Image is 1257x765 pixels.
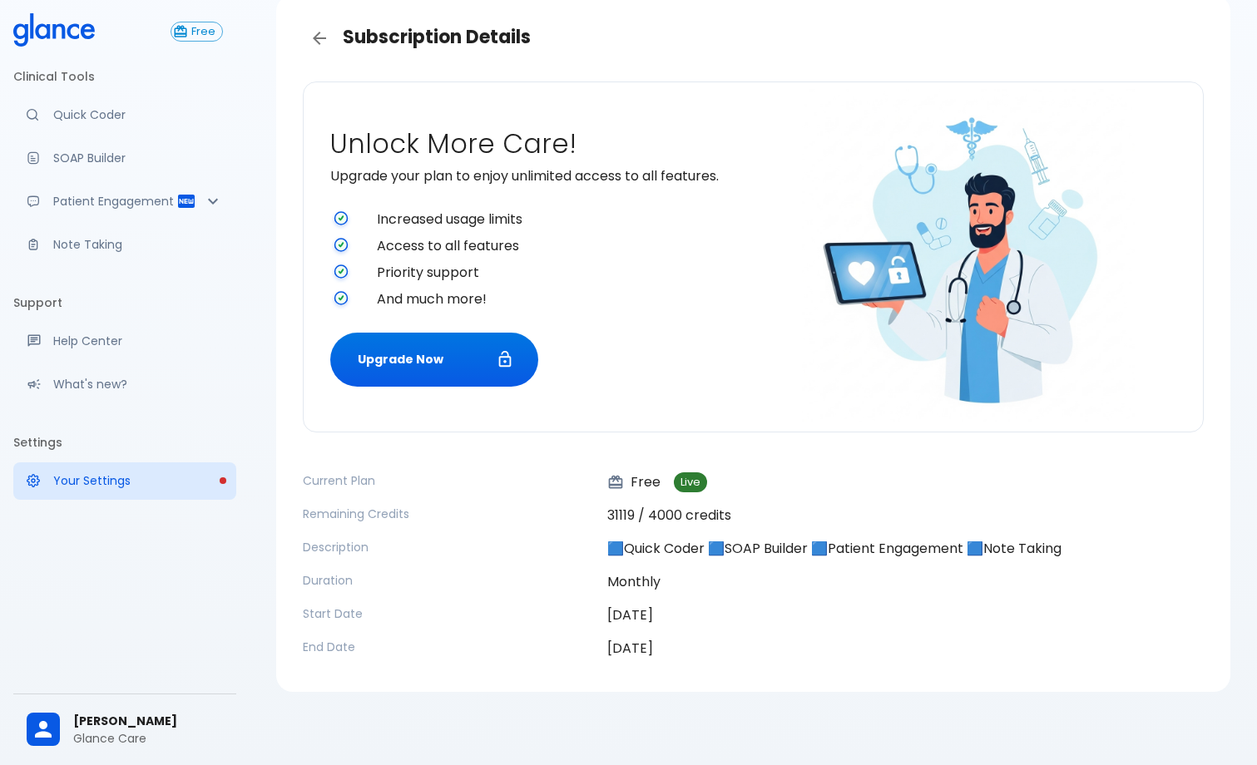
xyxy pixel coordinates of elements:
li: Support [13,283,236,323]
p: Start Date [303,605,594,622]
p: Help Center [53,333,223,349]
p: Description [303,539,594,555]
p: Free [607,472,661,492]
time: [DATE] [607,605,653,624]
span: Access to all features [377,236,747,256]
p: Patient Engagement [53,193,176,210]
button: Upgrade Now [330,333,538,387]
h3: Subscription Details [303,22,1204,55]
div: Recent updates and feature releases [13,366,236,402]
p: 🟦Quick Coder 🟦SOAP Builder 🟦Patient Engagement 🟦Note Taking [607,539,1204,559]
span: Live [674,476,707,489]
p: Note Taking [53,236,223,253]
p: Current Plan [303,472,594,489]
p: Duration [303,572,594,589]
p: Quick Coder [53,106,223,123]
span: Free [185,26,222,38]
li: Settings [13,422,236,462]
p: What's new? [53,376,223,392]
p: Upgrade your plan to enjoy unlimited access to all features. [330,166,747,186]
span: Increased usage limits [377,210,747,229]
p: Your Settings [53,472,223,489]
a: Get help from our support team [13,323,236,359]
li: Clinical Tools [13,57,236,96]
p: Remaining Credits [303,506,594,522]
time: [DATE] [607,639,653,658]
span: Priority support [377,263,747,283]
img: doctor-unlocking-care [802,89,1135,422]
p: Glance Care [73,730,223,747]
p: Monthly [607,572,1204,592]
div: [PERSON_NAME]Glance Care [13,701,236,758]
p: 31119 / 4000 credits [607,506,1204,526]
p: End Date [303,639,594,655]
p: SOAP Builder [53,150,223,166]
div: Patient Reports & Referrals [13,183,236,220]
a: Advanced note-taking [13,226,236,263]
a: Back [303,22,336,55]
a: Moramiz: Find ICD10AM codes instantly [13,96,236,133]
h2: Unlock More Care! [330,128,747,160]
button: Free [171,22,223,42]
span: And much more! [377,289,747,309]
a: Docugen: Compose a clinical documentation in seconds [13,140,236,176]
a: Click to view or change your subscription [171,22,236,42]
a: Please complete account setup [13,462,236,499]
span: [PERSON_NAME] [73,713,223,730]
